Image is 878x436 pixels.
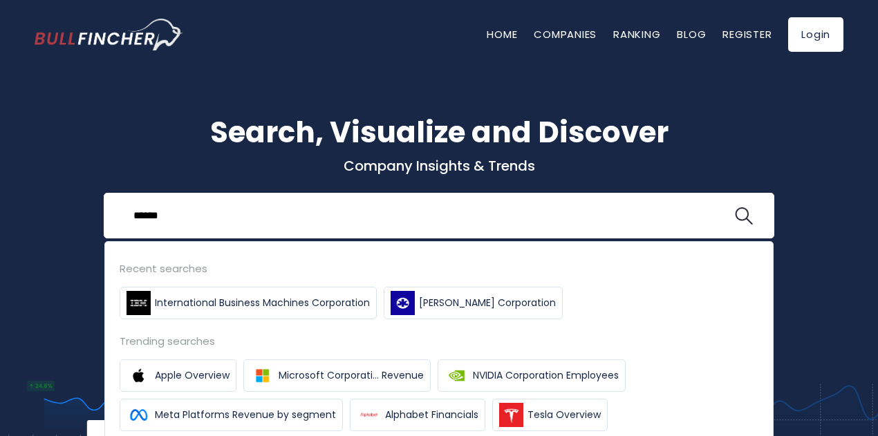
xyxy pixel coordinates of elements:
[155,296,370,310] span: International Business Machines Corporation
[35,19,183,50] a: Go to homepage
[120,333,758,349] div: Trending searches
[487,27,517,41] a: Home
[350,399,485,431] a: Alphabet Financials
[127,291,151,315] img: International Business Machines Corporation
[419,296,556,310] span: [PERSON_NAME] Corporation
[534,27,597,41] a: Companies
[35,157,843,175] p: Company Insights & Trends
[735,207,753,225] img: search icon
[279,368,424,383] span: Microsoft Corporati... Revenue
[385,408,478,422] span: Alphabet Financials
[438,359,626,392] a: NVIDIA Corporation Employees
[527,408,601,422] span: Tesla Overview
[35,266,843,281] p: What's trending
[473,368,619,383] span: NVIDIA Corporation Employees
[120,287,377,319] a: International Business Machines Corporation
[384,287,563,319] a: [PERSON_NAME] Corporation
[722,27,772,41] a: Register
[243,359,431,392] a: Microsoft Corporati... Revenue
[120,359,236,392] a: Apple Overview
[613,27,660,41] a: Ranking
[391,291,415,315] img: Kimberly-Clark Corporation
[788,17,843,52] a: Login
[155,368,230,383] span: Apple Overview
[677,27,706,41] a: Blog
[35,19,183,50] img: bullfincher logo
[120,260,758,276] div: Recent searches
[492,399,608,431] a: Tesla Overview
[35,111,843,154] h1: Search, Visualize and Discover
[120,399,343,431] a: Meta Platforms Revenue by segment
[155,408,336,422] span: Meta Platforms Revenue by segment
